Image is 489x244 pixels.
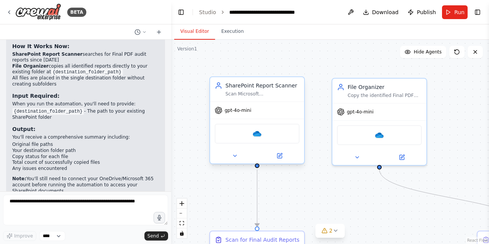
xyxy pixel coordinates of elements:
li: Your destination folder path [12,148,159,154]
span: gpt-4o-mini [225,107,251,113]
button: Open in side panel [380,153,423,162]
img: OneDrive [253,129,262,138]
strong: File Organizer [12,63,49,69]
nav: breadcrumb [199,8,315,16]
code: {destination_folder_path} [51,69,123,76]
div: SharePoint Report ScannerScan Microsoft SharePoint/OneDrive for client audit reports and identify... [209,78,305,166]
button: Open in side panel [258,151,301,160]
button: Improve [3,231,36,241]
div: React Flow controls [177,199,187,238]
div: Scan Microsoft SharePoint/OneDrive for client audit reports and identify the latest Final PDF rep... [225,91,300,97]
button: Visual Editor [174,24,215,40]
button: Hide Agents [400,46,446,58]
li: Original file paths [12,142,159,148]
div: SharePoint Report Scanner [225,82,300,89]
button: toggle interactivity [177,228,187,238]
strong: Output: [12,126,36,132]
button: Run [442,5,468,19]
button: Switch to previous chat [131,27,150,37]
span: Send [147,233,159,239]
button: Show right sidebar [472,7,483,18]
li: - The path to your existing SharePoint folder [12,108,159,121]
strong: How It Works Now: [12,43,70,49]
span: Download [372,8,399,16]
button: zoom out [177,208,187,218]
li: Any issues encountered [12,166,159,172]
span: 2 [329,227,333,234]
button: Download [360,5,402,19]
img: Logo [15,3,61,21]
p: You'll still need to connect your OneDrive/Microsoft 365 account before running the automation to... [12,176,159,194]
g: Edge from 343beb0b-facb-4abb-8bb9-f679d9424751 to d5a865c1-f16b-4489-8fc1-3ae6aa81fc1c [253,170,261,226]
strong: Note: [12,176,26,181]
button: Execution [215,24,250,40]
p: When you run the automation, you'll need to provide: [12,101,159,107]
div: Copy the identified Final PDF audit reports to the user's existing SharePoint folder at {destinat... [348,92,422,99]
div: Version 1 [177,46,197,52]
button: Publish [405,5,439,19]
button: Send [144,231,168,241]
button: Start a new chat [153,27,165,37]
a: React Flow attribution [467,238,488,242]
strong: Input Required: [12,93,60,99]
strong: SharePoint Report Scanner [12,52,83,57]
p: You'll receive a comprehensive summary including: [12,134,159,141]
span: gpt-4o-mini [347,109,374,115]
button: zoom in [177,199,187,208]
li: searches for Final PDF audit reports since [DATE] [12,52,159,63]
li: All files are placed in the single destination folder without creating subfolders [12,75,159,87]
div: File OrganizerCopy the identified Final PDF audit reports to the user's existing SharePoint folde... [332,78,427,166]
li: copies all identified reports directly to your existing folder at [12,63,159,76]
img: OneDrive [375,131,384,140]
a: Studio [199,9,216,15]
span: Improve [14,233,33,239]
button: 2 [316,224,345,238]
span: Hide Agents [414,49,442,55]
button: Hide left sidebar [176,7,186,18]
button: fit view [177,218,187,228]
code: {destination_folder_path} [12,108,84,115]
li: Total count of successfully copied files [12,160,159,166]
span: Run [454,8,465,16]
span: Publish [417,8,436,16]
div: File Organizer [348,83,422,91]
button: Click to speak your automation idea [154,212,165,223]
div: BETA [67,8,86,17]
li: Copy status for each file [12,154,159,160]
div: Scan for Final Audit Reports [225,236,300,244]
